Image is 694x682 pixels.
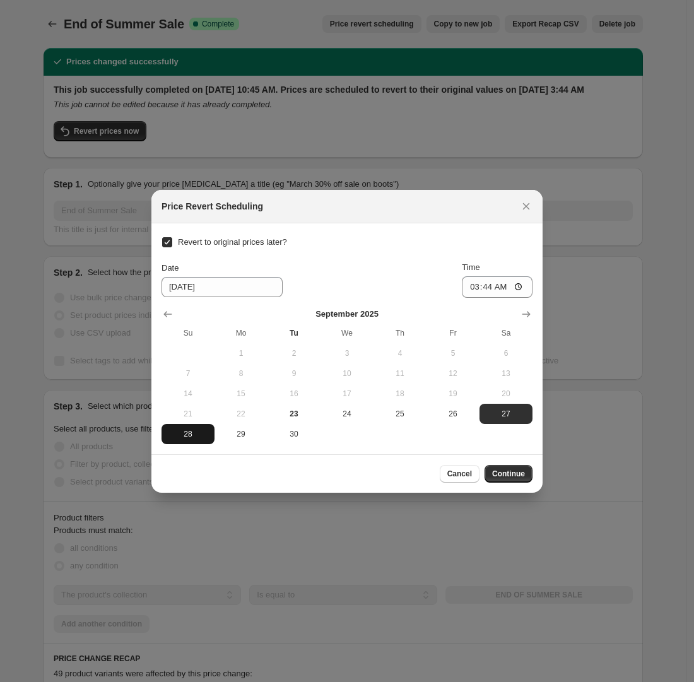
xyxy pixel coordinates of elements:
[426,404,479,424] button: Friday September 26 2025
[268,404,321,424] button: Today Tuesday September 23 2025
[432,389,474,399] span: 19
[485,328,527,338] span: Sa
[326,348,368,358] span: 3
[220,348,262,358] span: 1
[432,348,474,358] span: 5
[273,409,315,419] span: 23
[215,424,268,444] button: Monday September 29 2025
[373,323,426,343] th: Thursday
[373,404,426,424] button: Thursday September 25 2025
[162,323,215,343] th: Sunday
[273,389,315,399] span: 16
[162,404,215,424] button: Sunday September 21 2025
[447,469,472,479] span: Cancel
[485,389,527,399] span: 20
[321,404,373,424] button: Wednesday September 24 2025
[167,409,209,419] span: 21
[462,262,479,272] span: Time
[167,328,209,338] span: Su
[432,409,474,419] span: 26
[273,368,315,379] span: 9
[440,465,479,483] button: Cancel
[268,384,321,404] button: Tuesday September 16 2025
[379,389,421,399] span: 18
[273,348,315,358] span: 2
[426,384,479,404] button: Friday September 19 2025
[215,363,268,384] button: Monday September 8 2025
[485,465,532,483] button: Continue
[479,363,532,384] button: Saturday September 13 2025
[373,363,426,384] button: Thursday September 11 2025
[379,368,421,379] span: 11
[220,389,262,399] span: 15
[162,384,215,404] button: Sunday September 14 2025
[167,389,209,399] span: 14
[485,348,527,358] span: 6
[178,237,287,247] span: Revert to original prices later?
[220,429,262,439] span: 29
[379,409,421,419] span: 25
[321,343,373,363] button: Wednesday September 3 2025
[432,368,474,379] span: 12
[162,424,215,444] button: Sunday September 28 2025
[220,328,262,338] span: Mo
[326,409,368,419] span: 24
[479,404,532,424] button: Saturday September 27 2025
[492,469,525,479] span: Continue
[273,328,315,338] span: Tu
[215,384,268,404] button: Monday September 15 2025
[426,343,479,363] button: Friday September 5 2025
[426,363,479,384] button: Friday September 12 2025
[268,424,321,444] button: Tuesday September 30 2025
[162,200,263,213] h2: Price Revert Scheduling
[220,368,262,379] span: 8
[479,323,532,343] th: Saturday
[159,305,177,323] button: Show previous month, August 2025
[379,348,421,358] span: 4
[162,363,215,384] button: Sunday September 7 2025
[432,328,474,338] span: Fr
[215,323,268,343] th: Monday
[167,429,209,439] span: 28
[268,363,321,384] button: Tuesday September 9 2025
[162,263,179,273] span: Date
[321,384,373,404] button: Wednesday September 17 2025
[215,404,268,424] button: Monday September 22 2025
[326,389,368,399] span: 17
[517,197,535,215] button: Close
[268,343,321,363] button: Tuesday September 2 2025
[326,368,368,379] span: 10
[379,328,421,338] span: Th
[215,343,268,363] button: Monday September 1 2025
[321,323,373,343] th: Wednesday
[479,384,532,404] button: Saturday September 20 2025
[479,343,532,363] button: Saturday September 6 2025
[373,384,426,404] button: Thursday September 18 2025
[321,363,373,384] button: Wednesday September 10 2025
[426,323,479,343] th: Friday
[326,328,368,338] span: We
[220,409,262,419] span: 22
[517,305,535,323] button: Show next month, October 2025
[462,276,532,298] input: 12:00
[373,343,426,363] button: Thursday September 4 2025
[485,368,527,379] span: 13
[167,368,209,379] span: 7
[268,323,321,343] th: Tuesday
[273,429,315,439] span: 30
[485,409,527,419] span: 27
[162,277,283,297] input: 9/23/2025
